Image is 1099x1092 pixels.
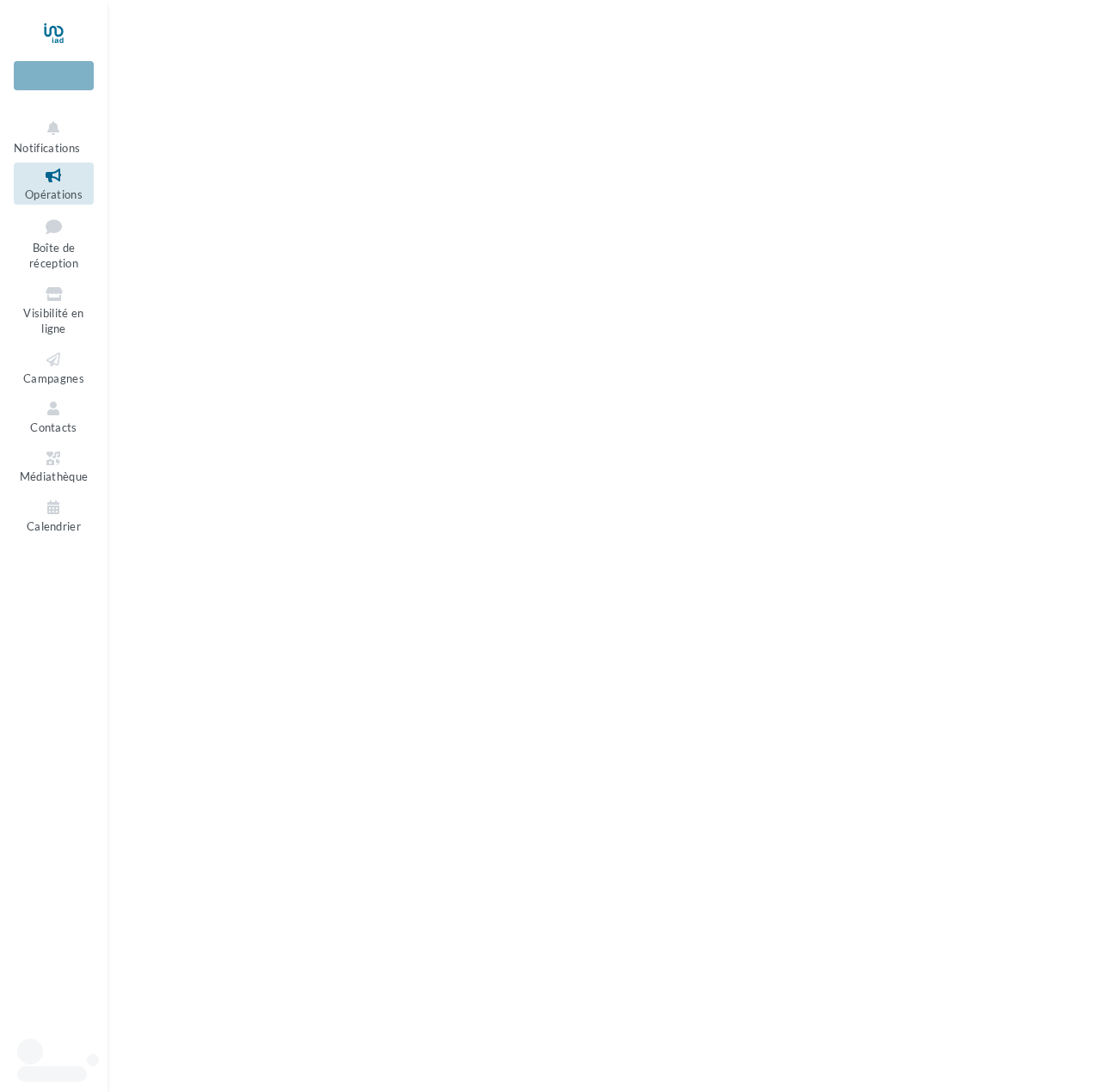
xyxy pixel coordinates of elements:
a: Opérations [14,163,94,205]
div: Nouvelle campagne [14,61,94,90]
span: Campagnes [23,371,84,385]
span: Opérations [25,187,83,201]
span: Médiathèque [20,470,89,484]
span: Calendrier [27,519,81,533]
a: Médiathèque [14,445,94,488]
a: Boîte de réception [14,212,94,274]
span: Boîte de réception [29,241,78,271]
span: Visibilité en ligne [23,306,83,336]
a: Campagnes [14,347,94,389]
span: Notifications [14,141,80,155]
a: Visibilité en ligne [14,281,94,340]
span: Contacts [30,420,77,434]
a: Contacts [14,396,94,438]
a: Calendrier [14,494,94,537]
